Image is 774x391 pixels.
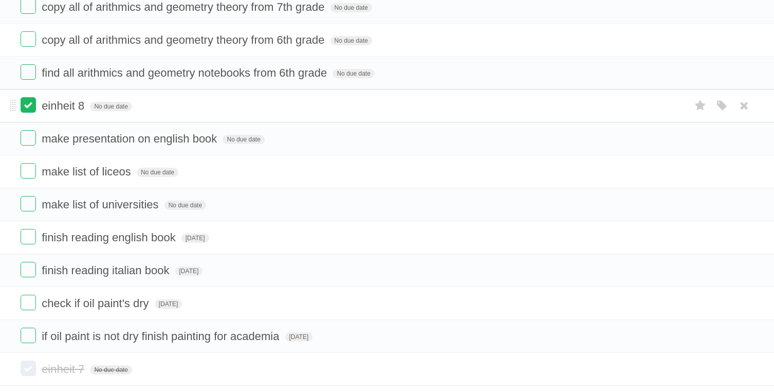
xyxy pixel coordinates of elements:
[42,297,151,310] span: check if oil paint's dry
[42,33,327,46] span: copy all of arithmics and geometry theory from 6th grade
[42,198,161,211] span: make list of universities
[691,97,710,114] label: Star task
[42,1,327,13] span: copy all of arithmics and geometry theory from 7th grade
[285,332,313,342] span: [DATE]
[42,132,219,145] span: make presentation on english book
[164,201,206,210] span: No due date
[42,165,134,178] span: make list of liceos
[42,264,172,277] span: finish reading italian book
[21,229,36,244] label: Done
[90,102,132,111] span: No due date
[21,97,36,113] label: Done
[21,163,36,179] label: Done
[155,299,182,309] span: [DATE]
[42,363,87,376] span: einheit 7
[137,168,178,177] span: No due date
[181,234,209,243] span: [DATE]
[42,330,282,343] span: if oil paint is not dry finish painting for academia
[21,328,36,343] label: Done
[21,31,36,47] label: Done
[21,64,36,80] label: Done
[21,196,36,211] label: Done
[333,69,374,78] span: No due date
[42,99,87,112] span: einheit 8
[21,295,36,310] label: Done
[42,231,178,244] span: finish reading english book
[330,36,372,45] span: No due date
[21,361,36,376] label: Done
[42,66,329,79] span: find all arithmics and geometry notebooks from 6th grade
[175,266,203,276] span: [DATE]
[21,262,36,277] label: Done
[330,3,372,12] span: No due date
[21,130,36,146] label: Done
[223,135,264,144] span: No due date
[90,365,132,375] span: No due date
